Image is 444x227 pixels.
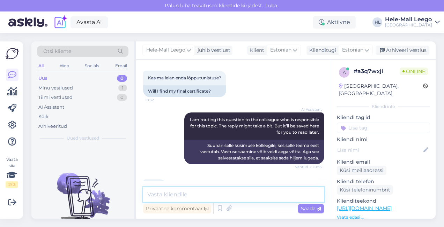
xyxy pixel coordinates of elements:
div: Arhiveeri vestlus [376,46,429,55]
p: Kliendi telefon [337,178,430,185]
div: Klient [247,47,264,54]
div: 0 [117,75,127,82]
img: No chats [31,160,134,223]
div: [GEOGRAPHIC_DATA], [GEOGRAPHIC_DATA] [339,83,423,97]
span: Estonian [342,46,363,54]
div: Minu vestlused [38,85,73,92]
div: 0 [117,94,127,101]
p: Klienditeekond [337,197,430,205]
div: 2 / 3 [6,181,18,188]
span: Saada [301,205,321,212]
p: Kliendi tag'id [337,114,430,121]
div: Vaata siia [6,156,18,188]
a: Avasta AI [71,16,108,28]
div: Hele-Mall Leego [385,17,432,22]
span: Nähtud ✓ 10:33 [295,164,322,170]
div: [GEOGRAPHIC_DATA] [385,22,432,28]
div: Will I find my final certificate? [143,85,226,97]
div: Web [58,61,71,70]
span: Kas ma leian enda lõpputunistuse? [148,75,221,80]
div: Tiimi vestlused [38,94,73,101]
a: Hele-Mall Leego[GEOGRAPHIC_DATA] [385,17,440,28]
span: a [343,70,346,75]
div: Arhiveeritud [38,123,67,130]
span: Estonian [270,46,291,54]
input: Lisa tag [337,123,430,133]
div: Suunan selle küsimuse kolleegile, kes selle teema eest vastutab. Vastuse saamine võib veidi aega ... [184,140,324,164]
div: Privaatne kommentaar [143,204,211,213]
div: Küsi meiliaadressi [337,166,386,175]
span: I am routing this question to the colleague who is responsible for this topic. The reply might ta... [190,117,320,135]
div: AI Assistent [38,104,64,111]
div: All [37,61,45,70]
div: Kliendi info [337,103,430,110]
span: Hele-Mall Leego [146,46,185,54]
p: Kliendi email [337,158,430,166]
span: Uued vestlused [67,135,99,141]
img: Askly Logo [6,47,19,60]
span: Luba [263,2,279,9]
div: HL [372,17,382,27]
div: Socials [83,61,101,70]
span: 10:32 [145,97,171,103]
div: Aktiivne [313,16,356,29]
div: 1 [118,85,127,92]
div: Küsi telefoninumbrit [337,185,393,195]
p: Kliendi nimi [337,136,430,143]
div: Email [114,61,128,70]
span: Otsi kliente [43,48,71,55]
div: Uus [38,75,47,82]
a: [URL][DOMAIN_NAME] [337,205,392,211]
img: explore-ai [53,15,68,30]
div: Klienditugi [306,47,336,54]
div: Kõik [38,113,49,120]
span: AI Assistent [296,107,322,112]
div: juhib vestlust [195,47,230,54]
input: Lisa nimi [337,146,422,154]
span: Online [400,68,428,75]
div: # a3q7wxji [354,67,400,76]
p: Vaata edasi ... [337,214,430,220]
